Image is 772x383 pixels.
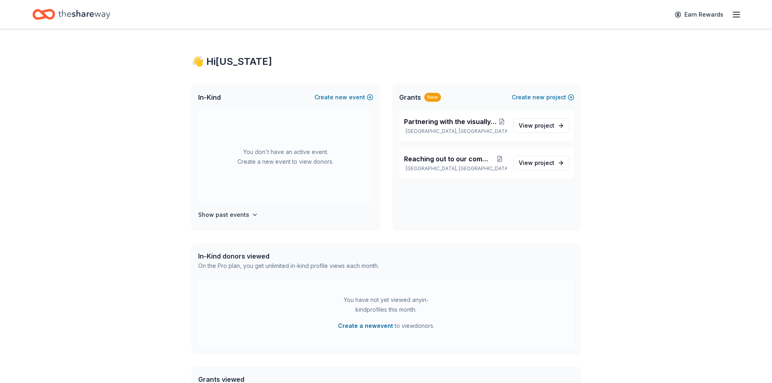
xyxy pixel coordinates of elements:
[404,165,507,172] p: [GEOGRAPHIC_DATA], [GEOGRAPHIC_DATA]
[519,158,554,168] span: View
[424,93,441,102] div: New
[404,128,507,135] p: [GEOGRAPHIC_DATA], [GEOGRAPHIC_DATA]
[336,295,437,315] div: You have not yet viewed any in-kind profiles this month.
[532,92,545,102] span: new
[513,118,569,133] a: View project
[338,321,434,331] span: to view donors .
[198,92,221,102] span: In-Kind
[670,7,728,22] a: Earn Rewards
[335,92,347,102] span: new
[314,92,373,102] button: Createnewevent
[198,210,249,220] h4: Show past events
[198,251,379,261] div: In-Kind donors viewed
[519,121,554,131] span: View
[198,210,258,220] button: Show past events
[535,122,554,129] span: project
[512,92,574,102] button: Createnewproject
[192,55,581,68] div: 👋 Hi [US_STATE]
[404,117,497,126] span: Partnering with the visually impaired community
[404,154,492,164] span: Reaching out to our community
[32,5,110,24] a: Home
[535,159,554,166] span: project
[399,92,421,102] span: Grants
[513,156,569,170] a: View project
[338,321,393,331] button: Create a newevent
[198,261,379,271] div: On the Pro plan, you get unlimited in-kind profile views each month.
[198,110,373,203] div: You don't have an active event. Create a new event to view donors.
